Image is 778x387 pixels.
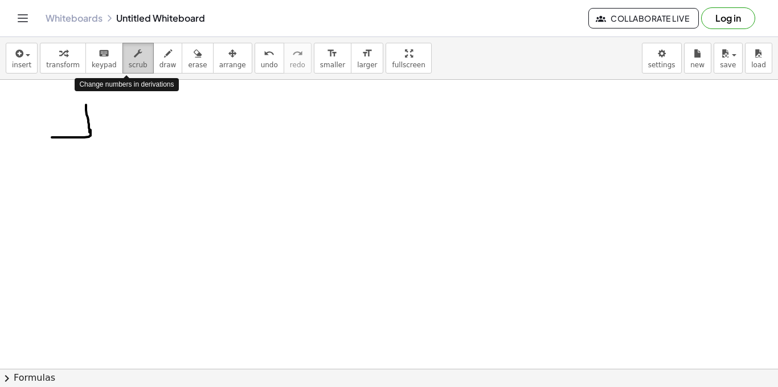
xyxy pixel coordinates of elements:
[12,61,31,69] span: insert
[745,43,772,74] button: load
[386,43,431,74] button: fullscreen
[188,61,207,69] span: erase
[351,43,383,74] button: format_sizelarger
[261,61,278,69] span: undo
[99,47,109,60] i: keyboard
[182,43,213,74] button: erase
[648,61,675,69] span: settings
[264,47,275,60] i: undo
[219,61,246,69] span: arrange
[714,43,743,74] button: save
[40,43,86,74] button: transform
[362,47,372,60] i: format_size
[751,61,766,69] span: load
[213,43,252,74] button: arrange
[314,43,351,74] button: format_sizesmaller
[357,61,377,69] span: larger
[255,43,284,74] button: undoundo
[75,78,178,91] div: Change numbers in derivations
[588,8,699,28] button: Collaborate Live
[46,61,80,69] span: transform
[6,43,38,74] button: insert
[598,13,689,23] span: Collaborate Live
[320,61,345,69] span: smaller
[284,43,312,74] button: redoredo
[684,43,711,74] button: new
[159,61,177,69] span: draw
[153,43,183,74] button: draw
[122,43,154,74] button: scrub
[701,7,755,29] button: Log in
[292,47,303,60] i: redo
[46,13,103,24] a: Whiteboards
[720,61,736,69] span: save
[14,9,32,27] button: Toggle navigation
[85,43,123,74] button: keyboardkeypad
[290,61,305,69] span: redo
[327,47,338,60] i: format_size
[129,61,148,69] span: scrub
[392,61,425,69] span: fullscreen
[690,61,705,69] span: new
[642,43,682,74] button: settings
[92,61,117,69] span: keypad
